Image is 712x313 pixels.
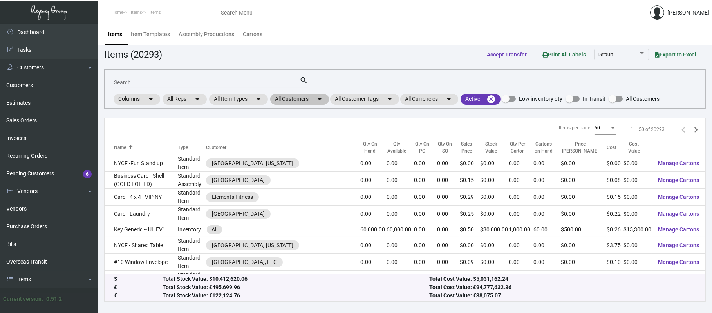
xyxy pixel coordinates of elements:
[178,254,206,271] td: Standard Item
[509,189,533,206] td: 0.00
[414,189,437,206] td: 0.00
[561,140,607,155] div: Price [PERSON_NAME]
[460,206,480,222] td: $0.25
[178,155,206,172] td: Standard Item
[487,51,527,58] span: Accept Transfer
[509,140,533,155] div: Qty Per Carton
[480,140,502,155] div: Stock Value
[667,9,709,17] div: [PERSON_NAME]
[360,271,387,288] td: 0.00
[623,237,652,254] td: $0.00
[460,237,480,254] td: $0.00
[360,140,380,155] div: Qty On Hand
[559,124,591,131] div: Items per page:
[607,222,623,237] td: $0.26
[595,126,616,131] mat-select: Items per page:
[480,237,509,254] td: $0.00
[3,295,43,303] div: Current version:
[150,10,161,15] span: Items
[46,295,62,303] div: 0.51.2
[623,172,652,189] td: $0.00
[105,271,178,288] td: Amenity Card - Whale
[533,206,561,222] td: 0.00
[652,190,705,204] button: Manage Cartons
[387,206,414,222] td: 0.00
[437,172,460,189] td: 0.00
[437,140,460,155] div: Qty On SO
[509,271,533,288] td: 0.00
[414,254,437,271] td: 0.00
[509,237,533,254] td: 0.00
[105,254,178,271] td: #10 Window Envelope
[542,51,586,58] span: Print All Labels
[652,156,705,170] button: Manage Cartons
[460,271,480,288] td: $0.22
[658,259,699,265] span: Manage Cartons
[533,254,561,271] td: 0.00
[626,94,660,104] span: All Customers
[623,140,645,155] div: Cost Value
[509,254,533,271] td: 0.00
[114,292,163,300] div: €
[437,155,460,172] td: 0.00
[360,172,387,189] td: 0.00
[178,271,206,288] td: Standard Item
[243,30,262,38] div: Cartons
[595,125,600,131] span: 50
[652,238,705,252] button: Manage Cartons
[519,94,562,104] span: Low inventory qty
[387,155,414,172] td: 0.00
[509,172,533,189] td: 0.00
[533,271,561,288] td: 0.00
[105,189,178,206] td: Card - 4 x 4 - VIP NY
[114,144,178,151] div: Name
[658,242,699,248] span: Manage Cartons
[583,94,605,104] span: In Transit
[105,222,178,237] td: Key Generic -- UL EV1
[108,30,122,38] div: Items
[212,193,253,201] div: Elements Fitness
[480,140,509,155] div: Stock Value
[658,177,699,183] span: Manage Cartons
[300,76,308,85] mat-icon: search
[387,237,414,254] td: 0.00
[178,237,206,254] td: Standard Item
[437,189,460,206] td: 0.00
[480,155,509,172] td: $0.00
[561,172,607,189] td: $0.00
[623,189,652,206] td: $0.00
[509,206,533,222] td: 0.00
[460,140,473,155] div: Sales Price
[486,95,496,104] mat-icon: cancel
[652,222,705,237] button: Manage Cartons
[480,271,509,288] td: $0.00
[533,237,561,254] td: 0.00
[178,144,206,151] div: Type
[193,95,202,104] mat-icon: arrow_drop_down
[652,207,705,221] button: Manage Cartons
[533,140,561,155] div: Cartons on Hand
[178,144,188,151] div: Type
[178,172,206,189] td: Standard Assembly
[414,237,437,254] td: 0.00
[607,206,623,222] td: $0.22
[429,275,696,284] div: Total Cost Value: $5,031,162.24
[607,172,623,189] td: $0.08
[209,94,268,105] mat-chip: All Item Types
[105,155,178,172] td: NYCF -Fun Stand up
[623,254,652,271] td: $0.00
[623,222,652,237] td: $15,300.00
[598,52,613,57] span: Default
[114,144,126,151] div: Name
[131,30,170,38] div: Item Templates
[178,189,206,206] td: Standard Item
[444,95,454,104] mat-icon: arrow_drop_down
[163,284,429,292] div: Total Stock Value: £495,699.96
[658,211,699,217] span: Manage Cartons
[631,126,665,133] div: 1 – 50 of 20293
[414,155,437,172] td: 0.00
[270,94,329,105] mat-chip: All Customers
[607,271,623,288] td: $0.11
[178,222,206,237] td: Inventory
[533,172,561,189] td: 0.00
